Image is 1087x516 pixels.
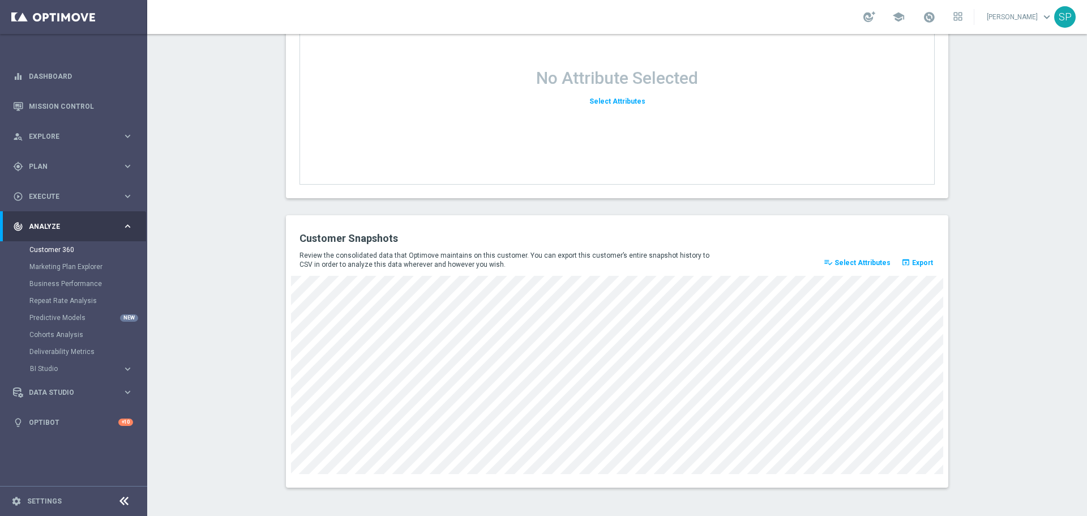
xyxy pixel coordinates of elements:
[588,94,647,109] button: Select Attributes
[29,61,133,91] a: Dashboard
[834,259,891,267] span: Select Attributes
[12,192,134,201] button: play_circle_outline Execute keyboard_arrow_right
[12,102,134,111] button: Mission Control
[29,313,118,322] a: Predictive Models
[589,97,645,105] span: Select Attributes
[30,365,111,372] span: BI Studio
[29,91,133,121] a: Mission Control
[822,255,892,271] button: playlist_add_check Select Attributes
[118,419,133,426] div: +10
[29,364,134,373] button: BI Studio keyboard_arrow_right
[13,161,23,172] i: gps_fixed
[29,279,118,288] a: Business Performance
[122,131,133,142] i: keyboard_arrow_right
[13,191,23,202] i: play_circle_outline
[986,8,1054,25] a: [PERSON_NAME]keyboard_arrow_down
[13,417,23,428] i: lightbulb
[29,241,146,258] div: Customer 360
[122,161,133,172] i: keyboard_arrow_right
[29,163,122,170] span: Plan
[120,314,138,322] div: NEW
[122,221,133,232] i: keyboard_arrow_right
[29,133,122,140] span: Explore
[29,343,146,360] div: Deliverability Metrics
[29,309,146,326] div: Predictive Models
[29,275,146,292] div: Business Performance
[29,292,146,309] div: Repeat Rate Analysis
[299,251,717,269] p: Review the consolidated data that Optimove maintains on this customer. You can export this custom...
[13,221,122,232] div: Analyze
[29,262,118,271] a: Marketing Plan Explorer
[29,193,122,200] span: Execute
[29,360,146,377] div: BI Studio
[13,161,122,172] div: Plan
[29,296,118,305] a: Repeat Rate Analysis
[1041,11,1053,23] span: keyboard_arrow_down
[12,222,134,231] button: track_changes Analyze keyboard_arrow_right
[12,388,134,397] button: Data Studio keyboard_arrow_right
[29,245,118,254] a: Customer 360
[29,389,122,396] span: Data Studio
[900,255,935,271] button: open_in_browser Export
[13,407,133,437] div: Optibot
[13,61,133,91] div: Dashboard
[122,364,133,374] i: keyboard_arrow_right
[29,223,122,230] span: Analyze
[912,259,933,267] span: Export
[29,258,146,275] div: Marketing Plan Explorer
[13,387,122,398] div: Data Studio
[536,68,698,88] h1: No Attribute Selected
[13,131,122,142] div: Explore
[13,221,23,232] i: track_changes
[30,365,122,372] div: BI Studio
[122,191,133,202] i: keyboard_arrow_right
[27,498,62,505] a: Settings
[13,191,122,202] div: Execute
[824,258,833,267] i: playlist_add_check
[13,71,23,82] i: equalizer
[29,326,146,343] div: Cohorts Analysis
[11,496,22,506] i: settings
[12,418,134,427] button: lightbulb Optibot +10
[13,131,23,142] i: person_search
[12,162,134,171] button: gps_fixed Plan keyboard_arrow_right
[901,258,910,267] i: open_in_browser
[299,232,609,245] h2: Customer Snapshots
[12,72,134,81] button: equalizer Dashboard
[29,347,118,356] a: Deliverability Metrics
[1054,6,1076,28] div: SP
[892,11,905,23] span: school
[29,330,118,339] a: Cohorts Analysis
[12,132,134,141] button: person_search Explore keyboard_arrow_right
[122,387,133,398] i: keyboard_arrow_right
[13,91,133,121] div: Mission Control
[29,407,118,437] a: Optibot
